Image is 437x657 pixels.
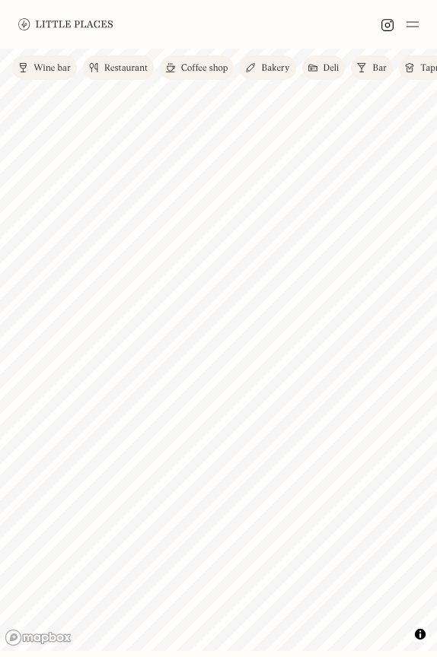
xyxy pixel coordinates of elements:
button: Toggle attribution [411,625,429,643]
a: Bakery [240,56,295,80]
div: Bakery [261,64,289,73]
div: Coffee shop [181,64,228,73]
a: Deli [302,56,346,80]
a: Bar [351,56,393,80]
a: Mapbox homepage [5,629,72,646]
div: Bar [372,64,387,73]
span: Toggle attribution [416,626,425,643]
a: Restaurant [83,56,154,80]
a: Wine bar [12,56,77,80]
div: Wine bar [33,64,71,73]
div: Restaurant [104,64,148,73]
div: Deli [324,64,340,73]
a: Coffee shop [160,56,234,80]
